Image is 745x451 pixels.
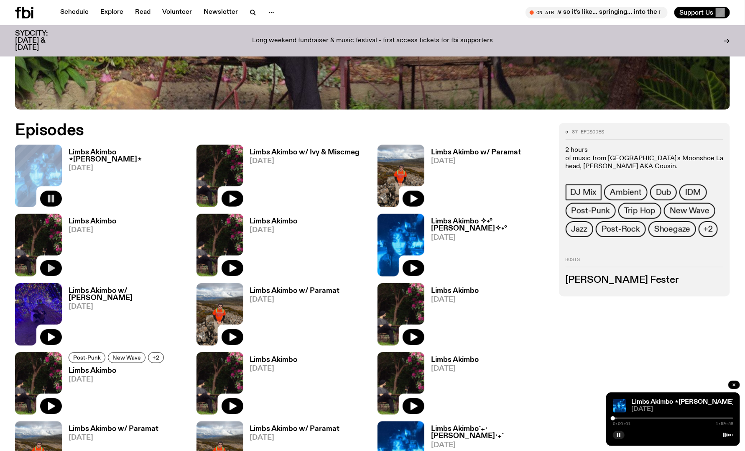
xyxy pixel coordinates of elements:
span: [DATE] [250,296,340,303]
span: IDM [685,188,701,197]
span: Support Us [679,9,713,16]
img: Jackson sits at an outdoor table, legs crossed and gazing at a black and brown dog also sitting a... [378,352,424,415]
a: New Wave [664,203,715,219]
span: [DATE] [431,296,479,303]
a: Limbs Akimbo w/ [PERSON_NAME][DATE] [62,287,186,346]
h3: Limbs Akimbo [431,287,479,295]
a: Read [130,7,156,18]
a: Explore [95,7,128,18]
span: [DATE] [69,227,116,234]
a: Shoegaze [648,221,696,237]
span: Shoegaze [654,225,690,234]
button: +2 [699,221,718,237]
span: [DATE] [631,406,733,413]
h3: Limbs Akimbo [431,356,479,364]
span: Ambient [610,188,642,197]
img: Jackson sits at an outdoor table, legs crossed and gazing at a black and brown dog also sitting a... [378,283,424,346]
h3: Limbs Akimbo [69,218,116,225]
a: DJ Mix [566,184,602,200]
a: Post-Rock [596,221,646,237]
a: Ambient [604,184,648,200]
span: [DATE] [69,376,166,383]
h3: Limbs Akimbo ✧˖°[PERSON_NAME]✧˖° [431,218,549,232]
span: New Wave [670,206,709,215]
a: Newsletter [199,7,243,18]
a: Dub [650,184,677,200]
a: IDM [679,184,707,200]
span: Trip Hop [624,206,656,215]
h3: Limbs Akimbo w/ [PERSON_NAME] [69,287,186,302]
h3: Limbs Akimbo [69,367,166,374]
a: Post-Punk [69,352,105,363]
span: 0:00:01 [613,422,630,426]
button: On AirMornings with [PERSON_NAME] / Springing into some great music haha do u see what i did ther... [526,7,668,18]
img: Jackson sits at an outdoor table, legs crossed and gazing at a black and brown dog also sitting a... [196,352,243,415]
span: [DATE] [250,434,340,441]
img: Jackson sits at an outdoor table, legs crossed and gazing at a black and brown dog also sitting a... [196,214,243,276]
img: Jackson sits at an outdoor table, legs crossed and gazing at a black and brown dog also sitting a... [15,214,62,276]
h3: Limbs Akimbo ⋆[PERSON_NAME]⋆ [69,149,186,163]
h3: SYDCITY: [DATE] & [DATE] [15,30,69,51]
p: 2 hours of music from [GEOGRAPHIC_DATA]'s Moonshoe Label head, [PERSON_NAME] AKA Cousin. [566,146,724,171]
h2: Episodes [15,123,488,138]
a: Limbs Akimbo[DATE] [62,218,116,276]
span: +2 [153,354,159,361]
h3: Limbs Akimbo˚₊‧[PERSON_NAME]‧₊˚ [431,425,549,440]
a: Limbs Akimbo[DATE] [243,356,298,415]
span: Post-Punk [572,206,610,215]
span: +2 [704,225,713,234]
span: 1:59:58 [716,422,733,426]
h3: Limbs Akimbo w/ Paramat [69,425,158,433]
h3: Limbs Akimbo [250,356,298,364]
img: Jackson sits at an outdoor table, legs crossed and gazing at a black and brown dog also sitting a... [196,145,243,207]
a: Limbs Akimbo[DATE] [62,367,166,415]
span: [DATE] [69,303,186,310]
a: Limbs Akimbo w/ Paramat[DATE] [424,149,521,207]
span: Jazz [572,225,587,234]
h3: [PERSON_NAME] Fester [566,276,724,285]
a: Post-Punk [566,203,616,219]
span: [DATE] [250,365,298,372]
a: Limbs Akimbo[DATE] [424,287,479,346]
h3: Limbs Akimbo w/ Ivy & Miscmeg [250,149,360,156]
span: [DATE] [69,434,158,441]
span: [DATE] [431,158,521,165]
h2: Hosts [566,257,724,267]
a: Limbs Akimbo[DATE] [243,218,298,276]
span: Post-Rock [602,225,640,234]
span: [DATE] [431,365,479,372]
a: Volunteer [157,7,197,18]
a: Trip Hop [618,203,661,219]
a: Schedule [55,7,94,18]
span: Dub [656,188,671,197]
span: DJ Mix [571,188,597,197]
h3: Limbs Akimbo [250,218,298,225]
span: Post-Punk [73,354,101,361]
h3: Limbs Akimbo w/ Paramat [250,287,340,295]
a: Jazz [566,221,593,237]
a: Limbs Akimbo ⋆[PERSON_NAME]⋆ [631,399,738,405]
a: Limbs Akimbo[DATE] [424,356,479,415]
a: Limbs Akimbo ✧˖°[PERSON_NAME]✧˖°[DATE] [424,218,549,276]
a: Limbs Akimbo ⋆[PERSON_NAME]⋆[DATE] [62,149,186,207]
a: Limbs Akimbo w/ Ivy & Miscmeg[DATE] [243,149,360,207]
button: +2 [148,352,164,363]
button: Support Us [674,7,730,18]
h3: Limbs Akimbo w/ Paramat [250,425,340,433]
span: [DATE] [250,227,298,234]
span: [DATE] [250,158,360,165]
span: [DATE] [431,234,549,241]
span: New Wave [112,354,141,361]
span: 87 episodes [572,130,605,134]
span: [DATE] [69,165,186,172]
p: Long weekend fundraiser & music festival - first access tickets for fbi supporters [252,37,493,45]
a: Limbs Akimbo w/ Paramat[DATE] [243,287,340,346]
h3: Limbs Akimbo w/ Paramat [431,149,521,156]
a: New Wave [108,352,145,363]
img: Jackson sits at an outdoor table, legs crossed and gazing at a black and brown dog also sitting a... [15,352,62,415]
span: [DATE] [431,442,549,449]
